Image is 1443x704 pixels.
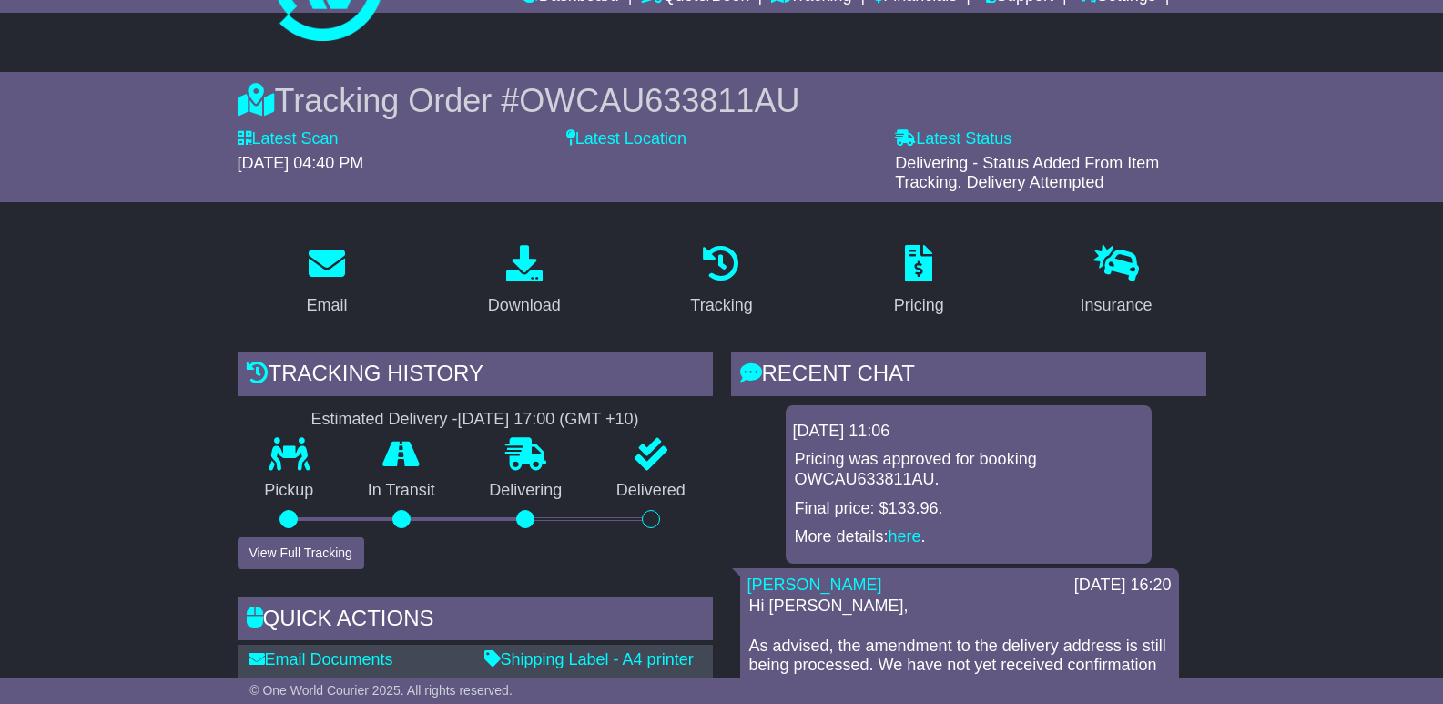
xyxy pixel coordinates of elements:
label: Latest Status [895,129,1011,149]
span: [DATE] 04:40 PM [238,154,364,172]
p: Pricing was approved for booking OWCAU633811AU. [795,450,1143,489]
div: Quick Actions [238,597,713,646]
button: View Full Tracking [238,537,364,569]
span: © One World Courier 2025. All rights reserved. [249,683,513,698]
a: Email [294,239,359,324]
div: Estimated Delivery - [238,410,713,430]
a: here [889,527,921,546]
a: Download [476,239,573,324]
div: Pricing [894,293,944,318]
div: [DATE] 11:06 [793,422,1144,442]
div: Insurance [1081,293,1153,318]
a: Tracking [678,239,764,324]
label: Latest Scan [238,129,339,149]
div: [DATE] 17:00 (GMT +10) [458,410,639,430]
p: In Transit [340,481,462,501]
span: OWCAU633811AU [519,82,799,119]
div: Tracking [690,293,752,318]
span: Delivering - Status Added From Item Tracking. Delivery Attempted [895,154,1159,192]
label: Latest Location [566,129,686,149]
p: Delivering [462,481,590,501]
div: Tracking history [238,352,713,401]
div: RECENT CHAT [731,352,1206,401]
p: Final price: $133.96. [795,499,1143,519]
div: Tracking Order # [238,81,1206,120]
a: Email Documents [249,650,393,668]
p: More details: . [795,527,1143,547]
a: Insurance [1069,239,1164,324]
p: Delivered [589,481,713,501]
p: Pickup [238,481,341,501]
a: Pricing [882,239,956,324]
a: [PERSON_NAME] [747,576,882,594]
div: Download [488,293,561,318]
a: Shipping Label - A4 printer [484,650,694,668]
div: [DATE] 16:20 [1074,576,1172,596]
div: Email [306,293,347,318]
